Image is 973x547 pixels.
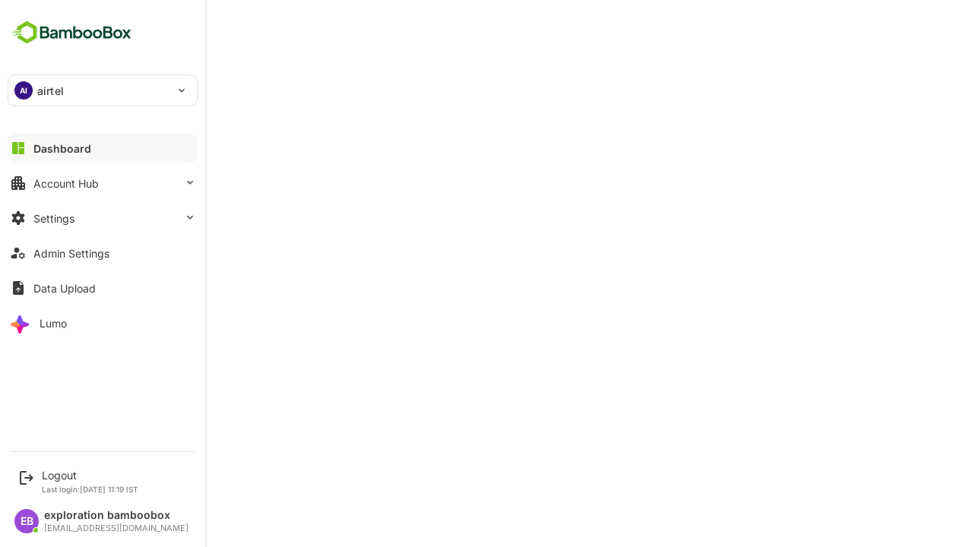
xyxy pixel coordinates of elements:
div: AIairtel [8,75,197,106]
div: Dashboard [33,142,91,155]
div: AI [14,81,33,100]
div: Lumo [40,317,67,330]
p: Last login: [DATE] 11:19 IST [42,485,138,494]
div: [EMAIL_ADDRESS][DOMAIN_NAME] [44,523,189,533]
p: airtel [37,83,64,99]
button: Admin Settings [8,238,198,268]
div: Settings [33,212,74,225]
button: Account Hub [8,168,198,198]
img: BambooboxFullLogoMark.5f36c76dfaba33ec1ec1367b70bb1252.svg [8,18,136,47]
div: Logout [42,469,138,482]
div: Admin Settings [33,247,109,260]
div: exploration bamboobox [44,509,189,522]
button: Dashboard [8,133,198,163]
button: Lumo [8,308,198,338]
button: Settings [8,203,198,233]
div: EB [14,509,39,533]
div: Account Hub [33,177,99,190]
div: Data Upload [33,282,96,295]
button: Data Upload [8,273,198,303]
